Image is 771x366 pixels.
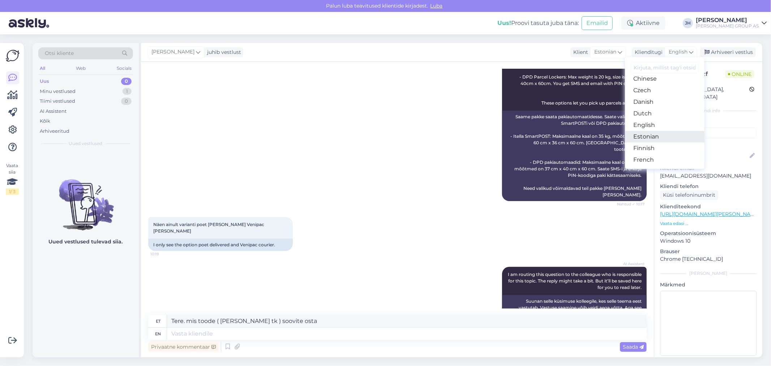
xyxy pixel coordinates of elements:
[167,315,647,327] textarea: Tere. mis toode ( [PERSON_NAME] tk ) soovite osta
[148,342,219,352] div: Privaatne kommentaar
[683,18,693,28] div: JH
[660,107,757,114] div: Kliendi info
[660,220,757,227] p: Vaata edasi ...
[660,141,757,149] p: Kliendi nimi
[40,128,69,135] div: Arhiveeritud
[582,16,613,30] button: Emailid
[623,344,644,350] span: Saada
[700,47,756,57] div: Arhiveeri vestlus
[660,127,757,138] input: Lisa tag
[570,48,588,56] div: Klient
[33,166,139,231] img: No chats
[156,315,160,327] div: et
[115,64,133,73] div: Socials
[153,222,265,234] span: Näen ainult varianti poet [PERSON_NAME] Venipac [PERSON_NAME]
[660,230,757,237] p: Operatsioonisüsteem
[631,62,699,73] input: Kirjuta, millist tag'i otsid
[75,64,87,73] div: Web
[660,152,748,160] input: Lisa nimi
[121,98,132,105] div: 0
[6,49,20,63] img: Askly Logo
[428,3,445,9] span: Luba
[594,48,616,56] span: Estonian
[625,119,704,131] a: English
[151,48,194,56] span: [PERSON_NAME]
[625,154,704,166] a: French
[696,17,759,23] div: [PERSON_NAME]
[69,140,103,147] span: Uued vestlused
[660,211,760,217] a: [URL][DOMAIN_NAME][PERSON_NAME]
[6,162,19,195] div: Vaata siia
[38,64,47,73] div: All
[625,166,704,177] a: German
[502,295,647,320] div: Suunan selle küsimuse kolleegile, kes selle teema eest vastutab. Vastuse saamine võib veidi aega ...
[632,48,663,56] div: Klienditugi
[660,190,718,200] div: Küsi telefoninumbrit
[660,237,757,245] p: Windows 10
[625,142,704,154] a: Finnish
[40,118,50,125] div: Kõik
[49,238,123,246] p: Uued vestlused tulevad siia.
[725,70,754,78] span: Online
[662,86,749,101] div: [GEOGRAPHIC_DATA], [GEOGRAPHIC_DATA]
[40,88,76,95] div: Minu vestlused
[150,251,177,257] span: 10:19
[497,20,511,26] b: Uus!
[625,131,704,142] a: Estonian
[696,17,767,29] a: [PERSON_NAME][PERSON_NAME] GROUP AS
[45,50,74,57] span: Otsi kliente
[40,78,49,85] div: Uus
[148,239,293,251] div: I only see the option poet delivered and Venipac courier.
[621,17,665,30] div: Aktiivne
[660,165,757,172] p: Kliendi email
[625,73,704,85] a: Chinese
[155,328,161,340] div: en
[497,19,579,27] div: Proovi tasuta juba täna:
[123,88,132,95] div: 1
[660,248,757,255] p: Brauser
[617,201,644,207] span: Nähtud ✓ 10:17
[40,108,67,115] div: AI Assistent
[660,203,757,210] p: Klienditeekond
[660,118,757,126] p: Kliendi tag'id
[660,172,757,180] p: [EMAIL_ADDRESS][DOMAIN_NAME]
[204,48,241,56] div: juhib vestlust
[502,111,647,201] div: Saame pakke saata pakiautomaatidesse. Saate valida Itella SmartPOSTi või DPD pakiautomaadi. - Ite...
[625,85,704,96] a: Czech
[508,272,643,290] span: I am routing this question to the colleague who is responsible for this topic. The reply might ta...
[121,78,132,85] div: 0
[660,270,757,277] div: [PERSON_NAME]
[660,183,757,190] p: Kliendi telefon
[617,261,644,267] span: AI Assistent
[625,108,704,119] a: Dutch
[625,96,704,108] a: Danish
[660,255,757,263] p: Chrome [TECHNICAL_ID]
[6,188,19,195] div: 1 / 3
[669,48,688,56] span: English
[696,23,759,29] div: [PERSON_NAME] GROUP AS
[660,281,757,289] p: Märkmed
[40,98,75,105] div: Tiimi vestlused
